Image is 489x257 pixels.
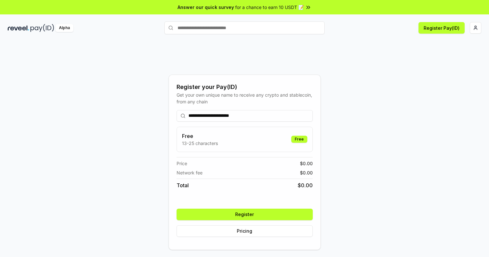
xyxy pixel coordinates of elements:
[182,132,218,140] h3: Free
[30,24,54,32] img: pay_id
[298,181,313,189] span: $ 0.00
[291,136,307,143] div: Free
[177,181,189,189] span: Total
[177,225,313,237] button: Pricing
[300,169,313,176] span: $ 0.00
[177,83,313,92] div: Register your Pay(ID)
[300,160,313,167] span: $ 0.00
[178,4,234,11] span: Answer our quick survey
[55,24,73,32] div: Alpha
[177,160,187,167] span: Price
[177,92,313,105] div: Get your own unique name to receive any crypto and stablecoin, from any chain
[182,140,218,147] p: 13-25 characters
[235,4,304,11] span: for a chance to earn 10 USDT 📝
[177,209,313,220] button: Register
[419,22,465,34] button: Register Pay(ID)
[177,169,203,176] span: Network fee
[8,24,29,32] img: reveel_dark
